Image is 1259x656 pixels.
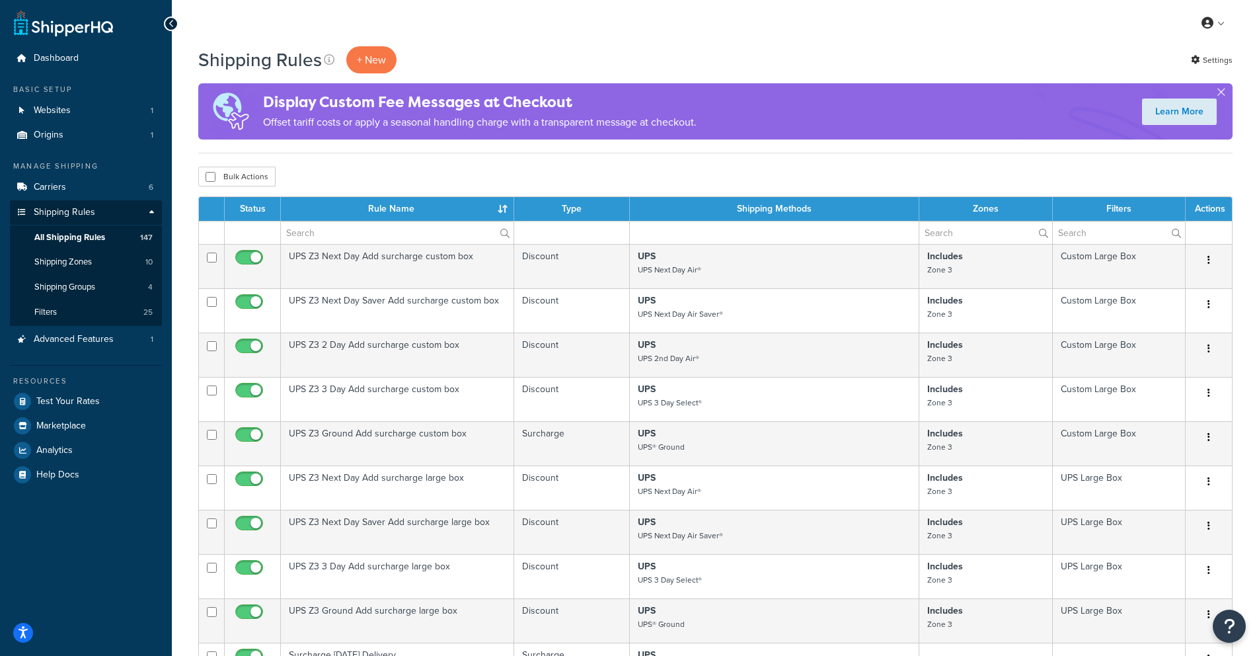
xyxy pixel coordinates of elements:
[10,414,162,438] a: Marketplace
[1053,222,1185,244] input: Search
[34,105,71,116] span: Websites
[514,466,630,510] td: Discount
[281,288,514,333] td: UPS Z3 Next Day Saver Add surcharge custom box
[281,421,514,466] td: UPS Z3 Ground Add surcharge custom box
[143,307,153,318] span: 25
[10,463,162,487] li: Help Docs
[10,123,162,147] a: Origins 1
[10,438,162,462] a: Analytics
[927,471,963,485] strong: Includes
[281,222,514,244] input: Search
[34,53,79,64] span: Dashboard
[281,377,514,421] td: UPS Z3 3 Day Add surcharge custom box
[10,46,162,71] a: Dashboard
[638,352,699,364] small: UPS 2nd Day Air®
[1053,466,1186,510] td: UPS Large Box
[638,294,656,307] strong: UPS
[34,257,92,268] span: Shipping Zones
[927,338,963,352] strong: Includes
[638,427,656,440] strong: UPS
[514,598,630,643] td: Discount
[36,470,79,481] span: Help Docs
[148,282,153,293] span: 4
[638,574,702,586] small: UPS 3 Day Select®
[140,232,153,243] span: 147
[281,466,514,510] td: UPS Z3 Next Day Add surcharge large box
[1191,51,1233,69] a: Settings
[1053,333,1186,377] td: Custom Large Box
[36,445,73,456] span: Analytics
[34,130,63,141] span: Origins
[10,175,162,200] a: Carriers 6
[198,167,276,186] button: Bulk Actions
[638,559,656,573] strong: UPS
[34,182,66,193] span: Carriers
[514,333,630,377] td: Discount
[514,377,630,421] td: Discount
[638,264,701,276] small: UPS Next Day Air®
[514,554,630,598] td: Discount
[927,485,952,497] small: Zone 3
[10,200,162,326] li: Shipping Rules
[10,84,162,95] div: Basic Setup
[34,232,105,243] span: All Shipping Rules
[514,510,630,554] td: Discount
[145,257,153,268] span: 10
[1186,197,1232,221] th: Actions
[927,530,952,542] small: Zone 3
[927,515,963,529] strong: Includes
[225,197,281,221] th: Status
[630,197,919,221] th: Shipping Methods
[927,352,952,364] small: Zone 3
[1053,421,1186,466] td: Custom Large Box
[638,530,723,542] small: UPS Next Day Air Saver®
[927,574,952,586] small: Zone 3
[638,308,723,320] small: UPS Next Day Air Saver®
[263,91,697,113] h4: Display Custom Fee Messages at Checkout
[10,389,162,413] a: Test Your Rates
[149,182,153,193] span: 6
[638,441,685,453] small: UPS® Ground
[927,308,952,320] small: Zone 3
[14,10,113,36] a: ShipperHQ Home
[927,382,963,396] strong: Includes
[1053,510,1186,554] td: UPS Large Box
[638,515,656,529] strong: UPS
[36,396,100,407] span: Test Your Rates
[151,105,153,116] span: 1
[10,175,162,200] li: Carriers
[10,225,162,250] a: All Shipping Rules 147
[198,47,322,73] h1: Shipping Rules
[10,250,162,274] a: Shipping Zones 10
[1142,99,1217,125] a: Learn More
[1053,598,1186,643] td: UPS Large Box
[10,99,162,123] a: Websites 1
[281,197,514,221] th: Rule Name : activate to sort column ascending
[10,123,162,147] li: Origins
[10,275,162,300] a: Shipping Groups 4
[919,222,1052,244] input: Search
[10,250,162,274] li: Shipping Zones
[927,249,963,263] strong: Includes
[638,249,656,263] strong: UPS
[281,598,514,643] td: UPS Z3 Ground Add surcharge large box
[514,288,630,333] td: Discount
[927,427,963,440] strong: Includes
[346,46,397,73] p: + New
[36,421,86,432] span: Marketplace
[10,376,162,387] div: Resources
[10,327,162,352] a: Advanced Features 1
[514,197,630,221] th: Type
[10,200,162,225] a: Shipping Rules
[263,113,697,132] p: Offset tariff costs or apply a seasonal handling charge with a transparent message at checkout.
[281,554,514,598] td: UPS Z3 3 Day Add surcharge large box
[10,300,162,325] a: Filters 25
[1053,244,1186,288] td: Custom Large Box
[927,604,963,618] strong: Includes
[10,161,162,172] div: Manage Shipping
[34,307,57,318] span: Filters
[1053,377,1186,421] td: Custom Large Box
